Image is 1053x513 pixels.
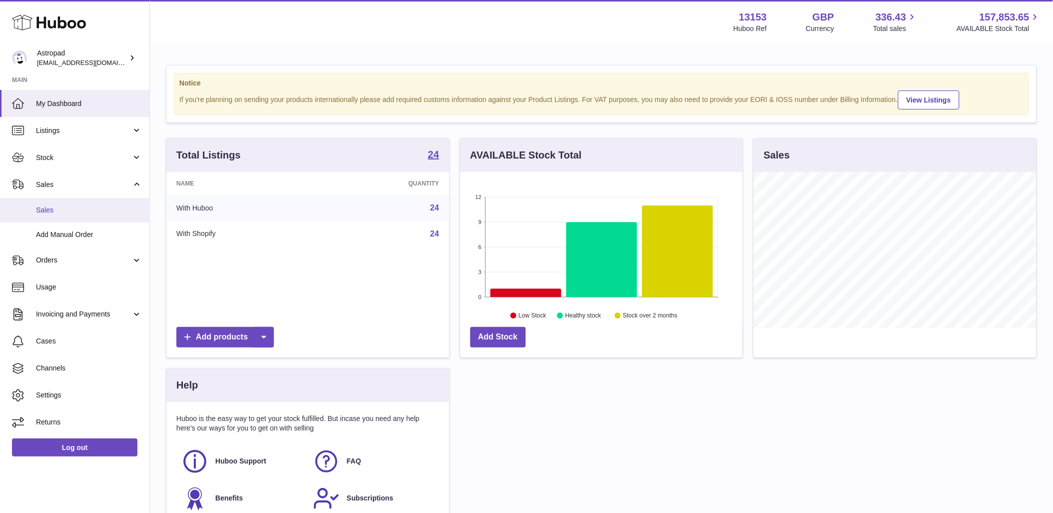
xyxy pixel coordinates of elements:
span: Usage [36,282,142,292]
span: 336.43 [876,10,906,24]
strong: 13153 [739,10,767,24]
th: Name [166,172,319,195]
span: Huboo Support [215,456,266,466]
strong: Notice [179,78,1024,88]
span: Stock [36,153,131,162]
strong: GBP [813,10,834,24]
span: Settings [36,390,142,400]
span: Channels [36,363,142,373]
span: Benefits [215,493,243,503]
span: Returns [36,417,142,427]
h3: Help [176,378,198,392]
span: Invoicing and Payments [36,309,131,319]
h3: Sales [764,148,790,162]
td: With Huboo [166,195,319,221]
text: 12 [475,194,481,200]
span: [EMAIL_ADDRESS][DOMAIN_NAME] [37,58,147,66]
img: internalAdmin-13153@internal.huboo.com [12,50,27,65]
p: Huboo is the easy way to get your stock fulfilled. But incase you need any help here's our ways f... [176,414,439,433]
a: FAQ [313,448,434,475]
a: Benefits [181,485,303,512]
a: Subscriptions [313,485,434,512]
a: 24 [430,229,439,238]
div: Currency [806,24,835,33]
span: Add Manual Order [36,230,142,239]
span: FAQ [347,456,361,466]
text: Healthy stock [565,312,602,319]
span: Sales [36,205,142,215]
a: Add Stock [470,327,526,347]
text: 9 [478,219,481,225]
h3: Total Listings [176,148,241,162]
text: Stock over 2 months [623,312,677,319]
strong: 24 [428,149,439,159]
a: 24 [428,149,439,161]
a: Log out [12,438,137,456]
a: 157,853.65 AVAILABLE Stock Total [957,10,1041,33]
a: 336.43 Total sales [873,10,918,33]
span: Subscriptions [347,493,393,503]
a: Add products [176,327,274,347]
span: 157,853.65 [980,10,1030,24]
span: My Dashboard [36,99,142,108]
div: Astropad [37,48,127,67]
div: If you're planning on sending your products internationally please add required customs informati... [179,89,1024,109]
span: Listings [36,126,131,135]
a: View Listings [898,90,960,109]
text: 0 [478,294,481,300]
h3: AVAILABLE Stock Total [470,148,582,162]
span: Sales [36,180,131,189]
span: Orders [36,255,131,265]
div: Huboo Ref [734,24,767,33]
text: Low Stock [519,312,547,319]
text: 3 [478,269,481,275]
span: Cases [36,336,142,346]
th: Quantity [319,172,449,195]
td: With Shopify [166,221,319,247]
text: 6 [478,244,481,250]
a: Huboo Support [181,448,303,475]
a: 24 [430,203,439,212]
span: Total sales [873,24,918,33]
span: AVAILABLE Stock Total [957,24,1041,33]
